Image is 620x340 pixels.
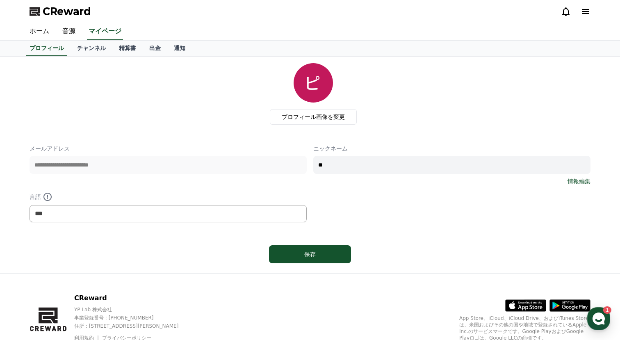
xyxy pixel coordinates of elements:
a: プロフィール [26,41,67,56]
a: マイページ [87,23,123,40]
span: CReward [43,5,91,18]
p: 言語 [30,192,307,202]
label: プロフィール画像を変更 [270,109,357,125]
p: メールアドレス [30,144,307,153]
button: 保存 [269,245,351,263]
img: profile_image [294,63,333,103]
a: 音源 [56,23,82,40]
a: チャンネル [71,41,112,56]
a: 通知 [167,41,192,56]
a: ホーム [23,23,56,40]
p: CReward [74,293,193,303]
p: YP Lab 株式会社 [74,306,193,313]
div: 保存 [285,250,335,258]
a: CReward [30,5,91,18]
p: ニックネーム [313,144,590,153]
a: 精算書 [112,41,143,56]
p: 事業登録番号 : [PHONE_NUMBER] [74,315,193,321]
p: 住所 : [STREET_ADDRESS][PERSON_NAME] [74,323,193,329]
a: 情報編集 [568,177,590,185]
a: 出金 [143,41,167,56]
